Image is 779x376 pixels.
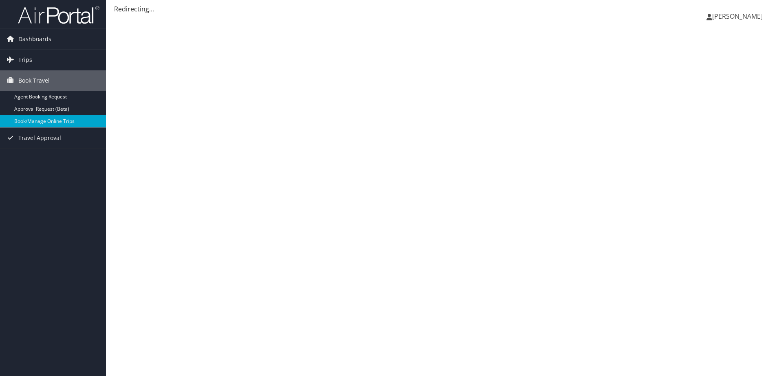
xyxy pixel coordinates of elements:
[712,12,763,21] span: [PERSON_NAME]
[18,70,50,91] span: Book Travel
[18,50,32,70] span: Trips
[114,4,771,14] div: Redirecting...
[18,29,51,49] span: Dashboards
[706,4,771,28] a: [PERSON_NAME]
[18,5,99,24] img: airportal-logo.png
[18,128,61,148] span: Travel Approval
